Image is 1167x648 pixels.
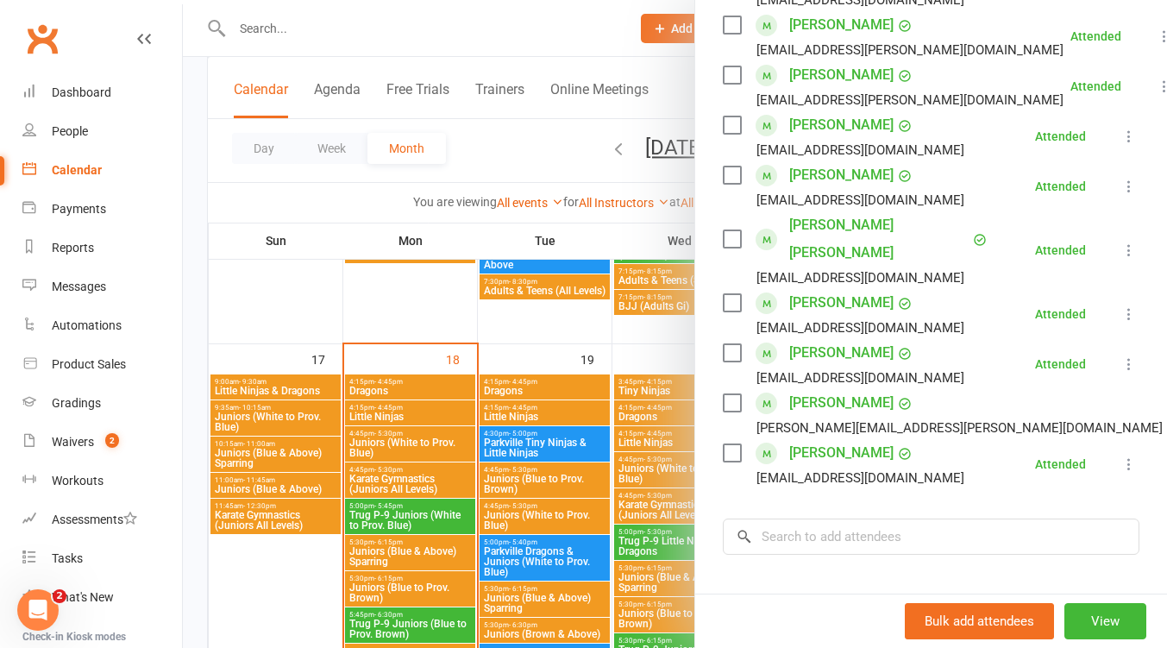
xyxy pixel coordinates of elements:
div: [EMAIL_ADDRESS][DOMAIN_NAME] [756,317,964,339]
a: [PERSON_NAME] [789,161,894,189]
div: Tasks [52,551,83,565]
span: 2 [105,433,119,448]
div: Dashboard [52,85,111,99]
div: Attended [1035,458,1086,470]
div: Workouts [52,474,104,488]
a: Calendar [22,151,182,190]
a: [PERSON_NAME] [789,289,894,317]
div: Assessments [52,513,137,526]
div: [EMAIL_ADDRESS][DOMAIN_NAME] [756,467,964,489]
div: Reports [52,241,94,255]
div: [EMAIL_ADDRESS][DOMAIN_NAME] [756,267,964,289]
div: [EMAIL_ADDRESS][PERSON_NAME][DOMAIN_NAME] [756,39,1063,61]
a: Waivers 2 [22,423,182,462]
button: Bulk add attendees [905,603,1054,639]
a: Reports [22,229,182,267]
a: [PERSON_NAME] [789,389,894,417]
div: Messages [52,280,106,293]
div: Attended [1035,130,1086,142]
a: Messages [22,267,182,306]
div: Automations [52,318,122,332]
a: [PERSON_NAME] [789,439,894,467]
a: [PERSON_NAME] [789,61,894,89]
a: [PERSON_NAME] [789,339,894,367]
div: Attended [1070,30,1121,42]
a: Tasks [22,539,182,578]
div: Attended [1035,180,1086,192]
div: Waivers [52,435,94,449]
a: Assessments [22,500,182,539]
span: 2 [53,589,66,603]
div: Attended [1070,80,1121,92]
a: People [22,112,182,151]
a: Payments [22,190,182,229]
a: [PERSON_NAME] [PERSON_NAME] [789,211,969,267]
div: Payments [52,202,106,216]
a: Gradings [22,384,182,423]
div: Product Sales [52,357,126,371]
a: What's New [22,578,182,617]
div: Attended [1035,358,1086,370]
button: View [1064,603,1146,639]
div: Attended [1035,244,1086,256]
div: Calendar [52,163,102,177]
a: Clubworx [21,17,64,60]
div: [EMAIL_ADDRESS][PERSON_NAME][DOMAIN_NAME] [756,89,1063,111]
div: [EMAIL_ADDRESS][DOMAIN_NAME] [756,189,964,211]
iframe: Intercom live chat [17,589,59,631]
div: What's New [52,590,114,604]
a: Automations [22,306,182,345]
a: [PERSON_NAME] [789,111,894,139]
div: [PERSON_NAME][EMAIL_ADDRESS][PERSON_NAME][DOMAIN_NAME] [756,417,1163,439]
input: Search to add attendees [723,519,1139,555]
a: Workouts [22,462,182,500]
div: People [52,124,88,138]
div: Gradings [52,396,101,410]
div: Attended [1035,308,1086,320]
a: [PERSON_NAME] [789,11,894,39]
a: Product Sales [22,345,182,384]
div: [EMAIL_ADDRESS][DOMAIN_NAME] [756,139,964,161]
div: [EMAIL_ADDRESS][DOMAIN_NAME] [756,367,964,389]
a: Dashboard [22,73,182,112]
